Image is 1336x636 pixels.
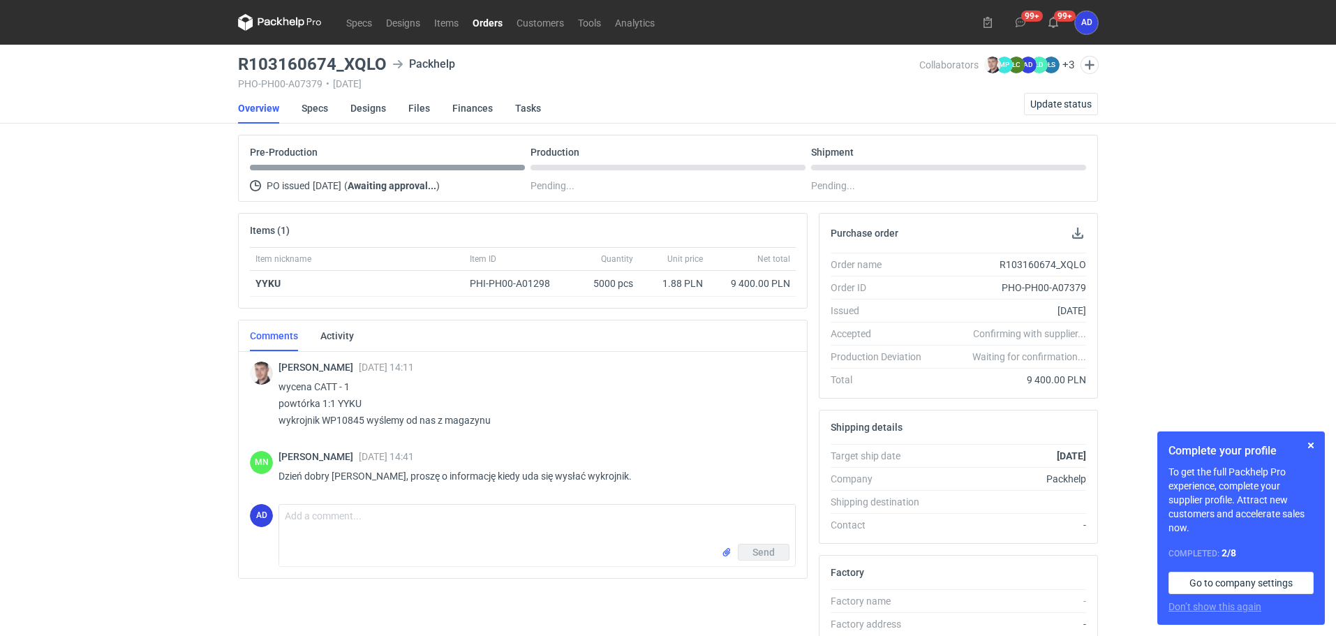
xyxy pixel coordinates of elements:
[757,253,790,265] span: Net total
[831,617,933,631] div: Factory address
[831,495,933,509] div: Shipping destination
[831,518,933,532] div: Contact
[470,253,496,265] span: Item ID
[831,304,933,318] div: Issued
[250,177,525,194] div: PO issued
[831,472,933,486] div: Company
[933,373,1086,387] div: 9 400.00 PLN
[811,177,1086,194] div: Pending...
[984,57,1001,73] img: Maciej Sikora
[752,547,775,557] span: Send
[919,59,979,71] span: Collaborators
[569,271,639,297] div: 5000 pcs
[831,594,933,608] div: Factory name
[313,177,341,194] span: [DATE]
[738,544,789,561] button: Send
[608,14,662,31] a: Analytics
[1043,57,1060,73] figcaption: ŁS
[933,518,1086,532] div: -
[1057,450,1086,461] strong: [DATE]
[1168,443,1314,459] h1: Complete your profile
[350,93,386,124] a: Designs
[1042,11,1064,34] button: 99+
[1302,437,1319,454] button: Skip for now
[1030,99,1092,109] span: Update status
[452,93,493,124] a: Finances
[933,304,1086,318] div: [DATE]
[831,281,933,295] div: Order ID
[238,78,919,89] div: PHO-PH00-A07379 [DATE]
[359,362,414,373] span: [DATE] 14:11
[279,468,785,485] p: Dzień dobry [PERSON_NAME], proszę o informację kiedy uda się wysłać wykrojnik.
[279,362,359,373] span: [PERSON_NAME]
[933,281,1086,295] div: PHO-PH00-A07379
[326,78,329,89] span: •
[466,14,510,31] a: Orders
[255,253,311,265] span: Item nickname
[831,449,933,463] div: Target ship date
[714,276,790,290] div: 9 400.00 PLN
[571,14,608,31] a: Tools
[238,14,322,31] svg: Packhelp Pro
[811,147,854,158] p: Shipment
[1031,57,1048,73] figcaption: ŁD
[933,472,1086,486] div: Packhelp
[530,147,579,158] p: Production
[344,180,348,191] span: (
[933,617,1086,631] div: -
[250,504,273,527] figcaption: AD
[1168,465,1314,535] p: To get the full Packhelp Pro experience, complete your supplier profile. Attract new customers an...
[250,451,273,474] div: Małgorzata Nowotna
[250,225,290,236] h2: Items (1)
[510,14,571,31] a: Customers
[1069,225,1086,242] button: Download PO
[1168,572,1314,594] a: Go to company settings
[359,451,414,462] span: [DATE] 14:41
[972,350,1086,364] em: Waiting for confirmation...
[1024,93,1098,115] button: Update status
[831,350,933,364] div: Production Deviation
[973,328,1086,339] em: Confirming with supplier...
[644,276,703,290] div: 1.88 PLN
[530,177,574,194] span: Pending...
[1020,57,1037,73] figcaption: AD
[996,57,1013,73] figcaption: MP
[933,594,1086,608] div: -
[250,147,318,158] p: Pre-Production
[831,258,933,272] div: Order name
[302,93,328,124] a: Specs
[831,228,898,239] h2: Purchase order
[255,278,281,289] strong: YYKU
[250,451,273,474] figcaption: MN
[427,14,466,31] a: Items
[250,362,273,385] img: Maciej Sikora
[279,378,785,429] p: wycena CATT - 1 powtórka 1:1 YYKU wykrojnik WP10845 wyślemy od nas z magazynu
[348,180,436,191] strong: Awaiting approval...
[238,93,279,124] a: Overview
[339,14,379,31] a: Specs
[831,422,903,433] h2: Shipping details
[250,320,298,351] a: Comments
[667,253,703,265] span: Unit price
[1081,56,1099,74] button: Edit collaborators
[1168,546,1314,561] div: Completed:
[933,258,1086,272] div: R103160674_XQLO
[470,276,563,290] div: PHI-PH00-A01298
[1009,11,1032,34] button: 99+
[1222,547,1236,559] strong: 2 / 8
[238,56,387,73] h3: R103160674_XQLO
[1168,600,1261,614] button: Don’t show this again
[1062,59,1075,71] button: +3
[515,93,541,124] a: Tasks
[436,180,440,191] span: )
[379,14,427,31] a: Designs
[279,451,359,462] span: [PERSON_NAME]
[392,56,455,73] div: Packhelp
[250,504,273,527] div: Anita Dolczewska
[1075,11,1098,34] button: AD
[831,567,864,578] h2: Factory
[1008,57,1025,73] figcaption: ŁC
[601,253,633,265] span: Quantity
